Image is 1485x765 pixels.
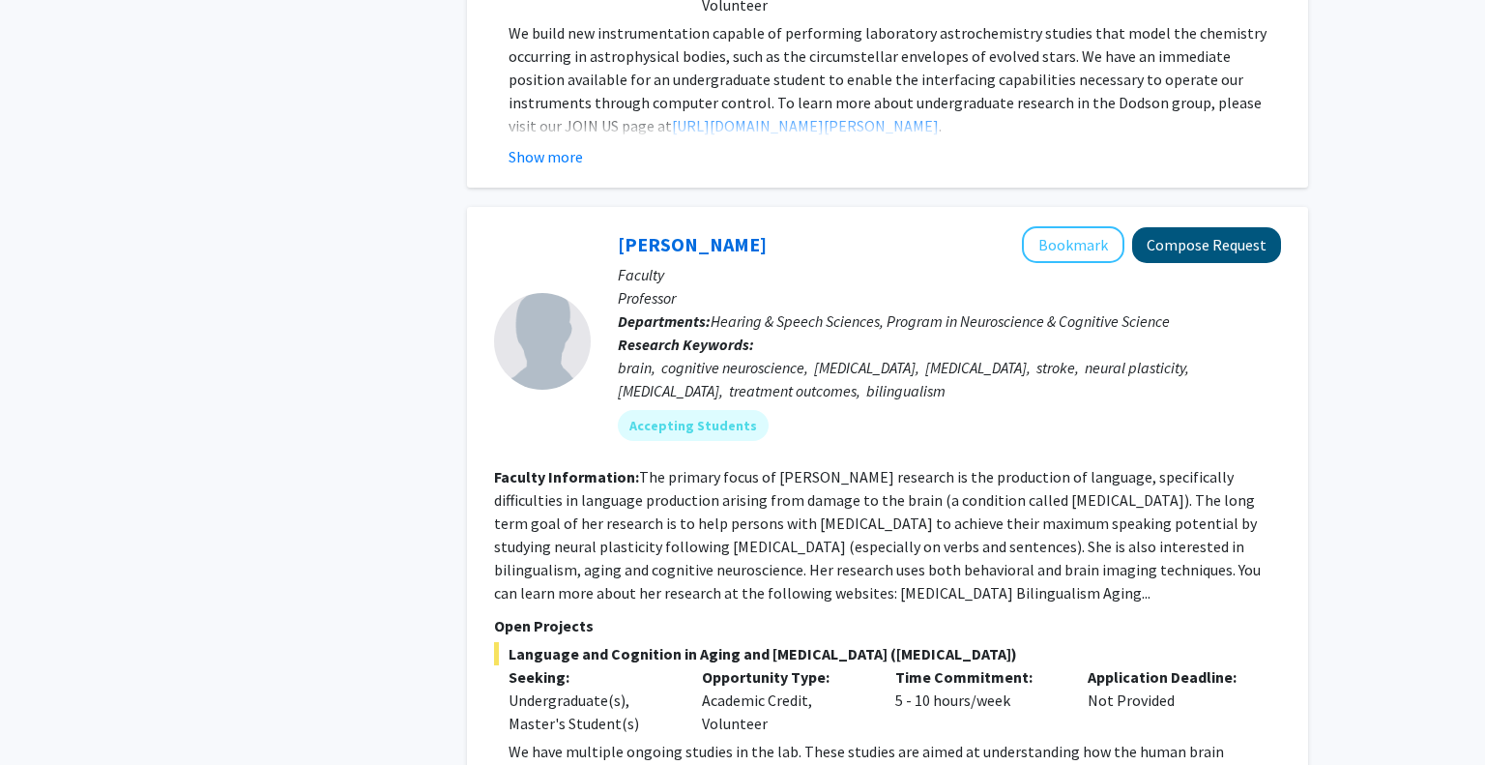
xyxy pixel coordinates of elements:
[711,311,1170,331] span: Hearing & Speech Sciences, Program in Neuroscience & Cognitive Science
[881,665,1074,735] div: 5 - 10 hours/week
[702,665,866,689] p: Opportunity Type:
[494,467,639,486] b: Faculty Information:
[509,21,1281,137] p: We build new instrumentation capable of performing laboratory astrochemistry studies that model t...
[618,286,1281,309] p: Professor
[618,263,1281,286] p: Faculty
[618,335,754,354] b: Research Keywords:
[509,665,673,689] p: Seeking:
[687,665,881,735] div: Academic Credit, Volunteer
[494,642,1281,665] span: Language and Cognition in Aging and [MEDICAL_DATA] ([MEDICAL_DATA])
[494,467,1261,603] fg-read-more: The primary focus of [PERSON_NAME] research is the production of language, specifically difficult...
[15,678,82,750] iframe: Chat
[509,145,583,168] button: Show more
[618,311,711,331] b: Departments:
[1022,226,1124,263] button: Add Yasmeen Faroqi-Shah to Bookmarks
[1088,665,1252,689] p: Application Deadline:
[1132,227,1281,263] button: Compose Request to Yasmeen Faroqi-Shah
[672,116,939,135] a: [URL][DOMAIN_NAME][PERSON_NAME]
[1073,665,1267,735] div: Not Provided
[618,356,1281,402] div: brain, cognitive neuroscience, [MEDICAL_DATA], [MEDICAL_DATA], stroke, neural plasticity, [MEDICA...
[618,410,769,441] mat-chip: Accepting Students
[509,689,673,735] div: Undergraduate(s), Master's Student(s)
[494,614,1281,637] p: Open Projects
[618,232,767,256] a: [PERSON_NAME]
[895,665,1060,689] p: Time Commitment:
